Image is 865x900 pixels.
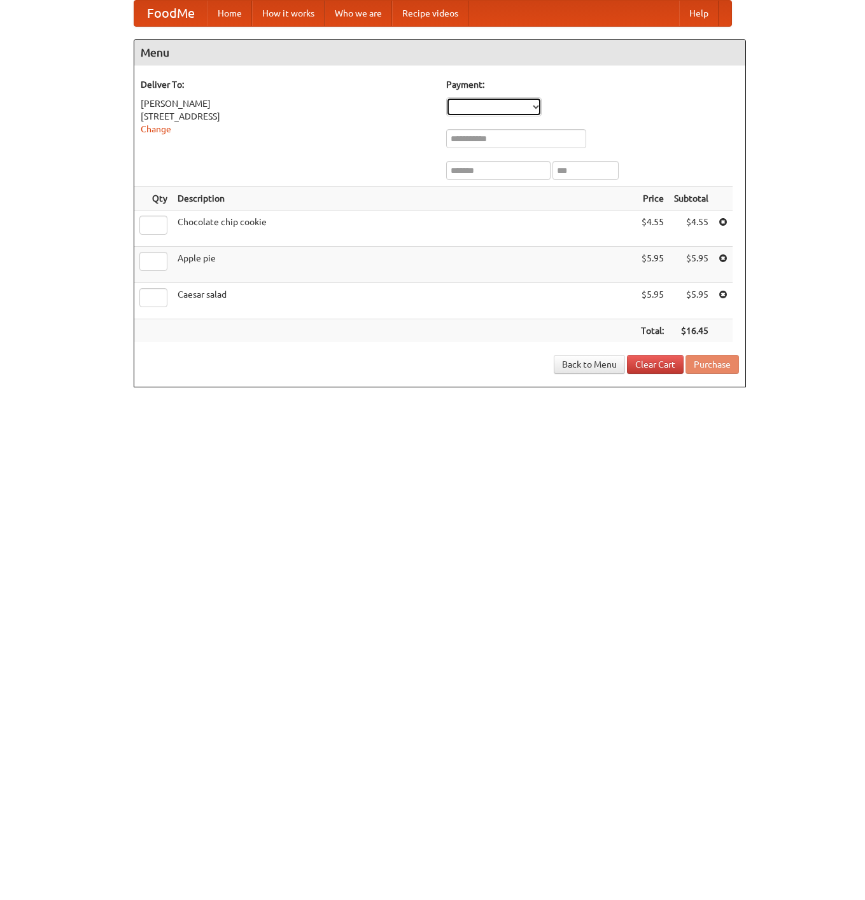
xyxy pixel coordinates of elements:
a: FoodMe [134,1,207,26]
td: $5.95 [669,283,714,319]
h4: Menu [134,40,745,66]
td: Apple pie [172,247,636,283]
a: Change [141,124,171,134]
h5: Payment: [446,78,739,91]
td: $4.55 [636,211,669,247]
a: Who we are [325,1,392,26]
h5: Deliver To: [141,78,433,91]
td: $5.95 [636,247,669,283]
th: Qty [134,187,172,211]
a: Back to Menu [554,355,625,374]
th: Total: [636,319,669,343]
th: Description [172,187,636,211]
a: Help [679,1,719,26]
button: Purchase [686,355,739,374]
div: [STREET_ADDRESS] [141,110,433,123]
td: $5.95 [669,247,714,283]
div: [PERSON_NAME] [141,97,433,110]
a: Home [207,1,252,26]
th: Subtotal [669,187,714,211]
td: $5.95 [636,283,669,319]
th: $16.45 [669,319,714,343]
td: Chocolate chip cookie [172,211,636,247]
a: Clear Cart [627,355,684,374]
a: Recipe videos [392,1,468,26]
a: How it works [252,1,325,26]
td: Caesar salad [172,283,636,319]
td: $4.55 [669,211,714,247]
th: Price [636,187,669,211]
